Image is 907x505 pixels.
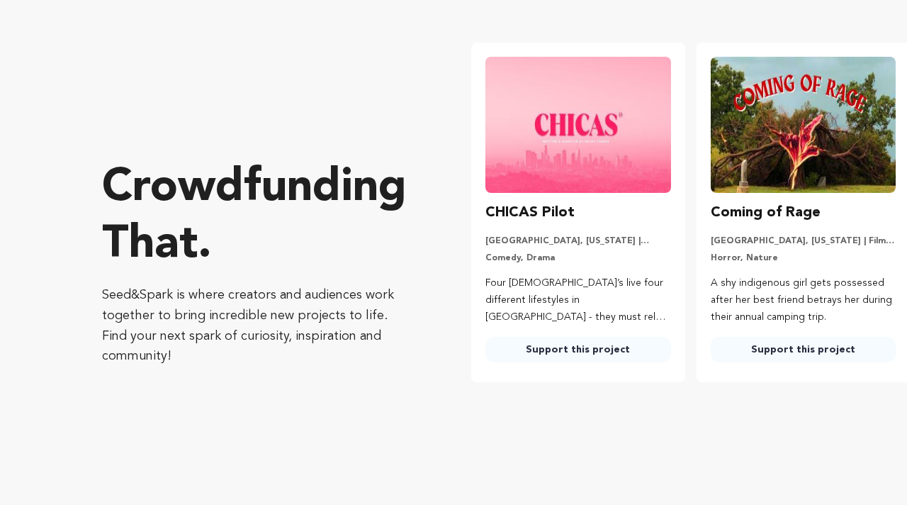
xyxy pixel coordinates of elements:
[711,201,821,224] h3: Coming of Rage
[102,160,415,274] p: Crowdfunding that .
[711,57,896,193] img: Coming of Rage image
[711,275,896,326] p: A shy indigenous girl gets possessed after her best friend betrays her during their annual campin...
[485,235,670,247] p: [GEOGRAPHIC_DATA], [US_STATE] | Series
[102,285,415,367] p: Seed&Spark is where creators and audiences work together to bring incredible new projects to life...
[485,57,670,193] img: CHICAS Pilot image
[485,337,670,362] a: Support this project
[485,201,575,224] h3: CHICAS Pilot
[485,275,670,326] p: Four [DEMOGRAPHIC_DATA]’s live four different lifestyles in [GEOGRAPHIC_DATA] - they must rely on...
[711,337,896,362] a: Support this project
[711,252,896,264] p: Horror, Nature
[485,252,670,264] p: Comedy, Drama
[711,235,896,247] p: [GEOGRAPHIC_DATA], [US_STATE] | Film Short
